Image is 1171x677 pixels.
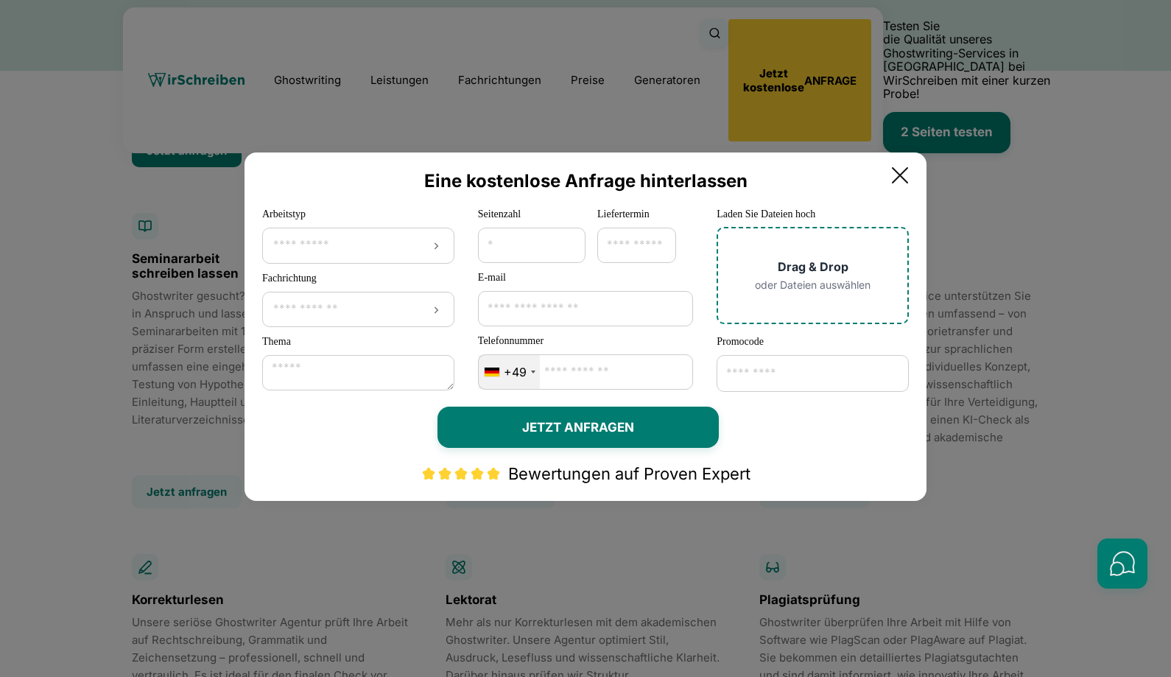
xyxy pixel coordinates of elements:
label: Fachrichtung [262,270,317,287]
button: Drag & Drop oder Dateien auswählen [742,251,884,300]
span: oder Dateien auswählen [755,279,871,292]
label: E-mail [478,269,693,287]
label: Thema [262,333,454,351]
div: Telephone country code [479,355,540,389]
button: JETZT ANFRAGEN [437,407,719,448]
img: stars [421,466,501,481]
label: Liefertermin [597,206,650,223]
label: Laden Sie Dateien hoch [717,206,815,223]
label: Seitenzahl [478,206,585,223]
div: +49 [504,365,527,379]
a: Bewertungen auf Proven Expert [508,464,750,483]
label: Telefonnummer [478,332,693,350]
span: Drag & Drop [778,260,848,274]
h2: Eine kostenlose Anfrage hinterlassen [262,170,909,192]
label: Arbeitstyp [262,206,306,223]
label: Promocode [717,333,909,351]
